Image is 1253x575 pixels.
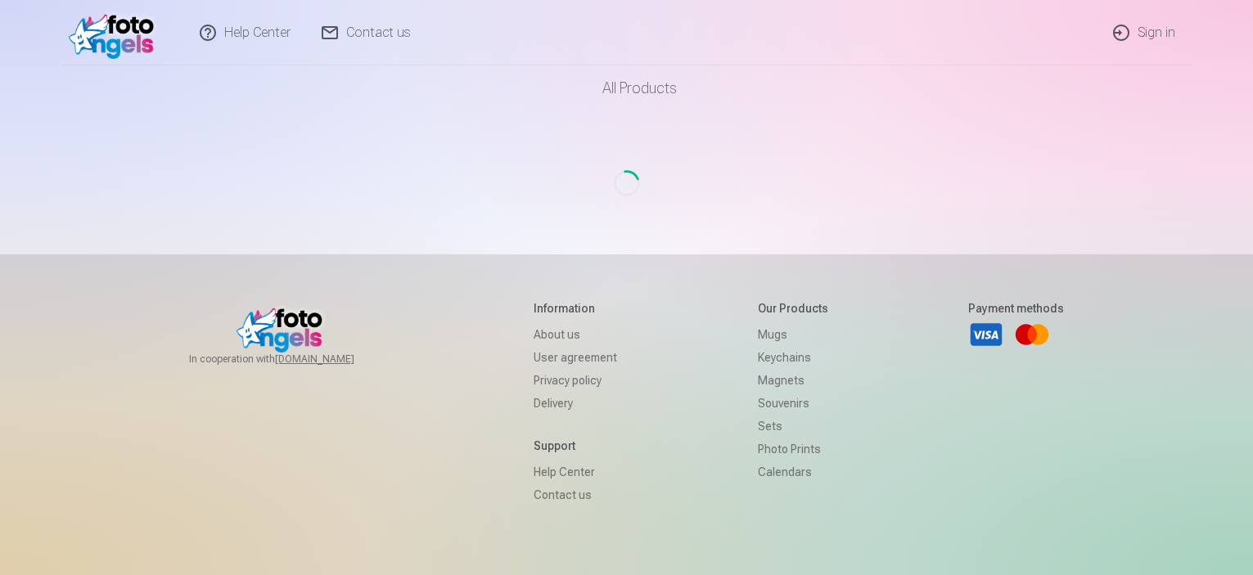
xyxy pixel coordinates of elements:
a: Mugs [758,323,828,346]
a: Keychains [758,346,828,369]
a: [DOMAIN_NAME] [275,353,394,366]
a: Mastercard [1014,317,1050,353]
a: User agreement [534,346,617,369]
a: Help Center [534,460,617,483]
a: All products [557,65,696,111]
a: Sets [758,415,828,438]
h5: Our products [758,300,828,317]
a: Visa [968,317,1004,353]
a: Magnets [758,369,828,392]
a: Calendars [758,460,828,483]
a: About us [534,323,617,346]
a: Contact us [534,483,617,506]
a: Photo prints [758,438,828,460]
span: In cooperation with [189,353,394,366]
a: Privacy policy [534,369,617,392]
a: Souvenirs [758,392,828,415]
img: /v1 [69,7,163,59]
a: Delivery [534,392,617,415]
h5: Information [534,300,617,317]
h5: Support [534,438,617,454]
h5: Payment methods [968,300,1064,317]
